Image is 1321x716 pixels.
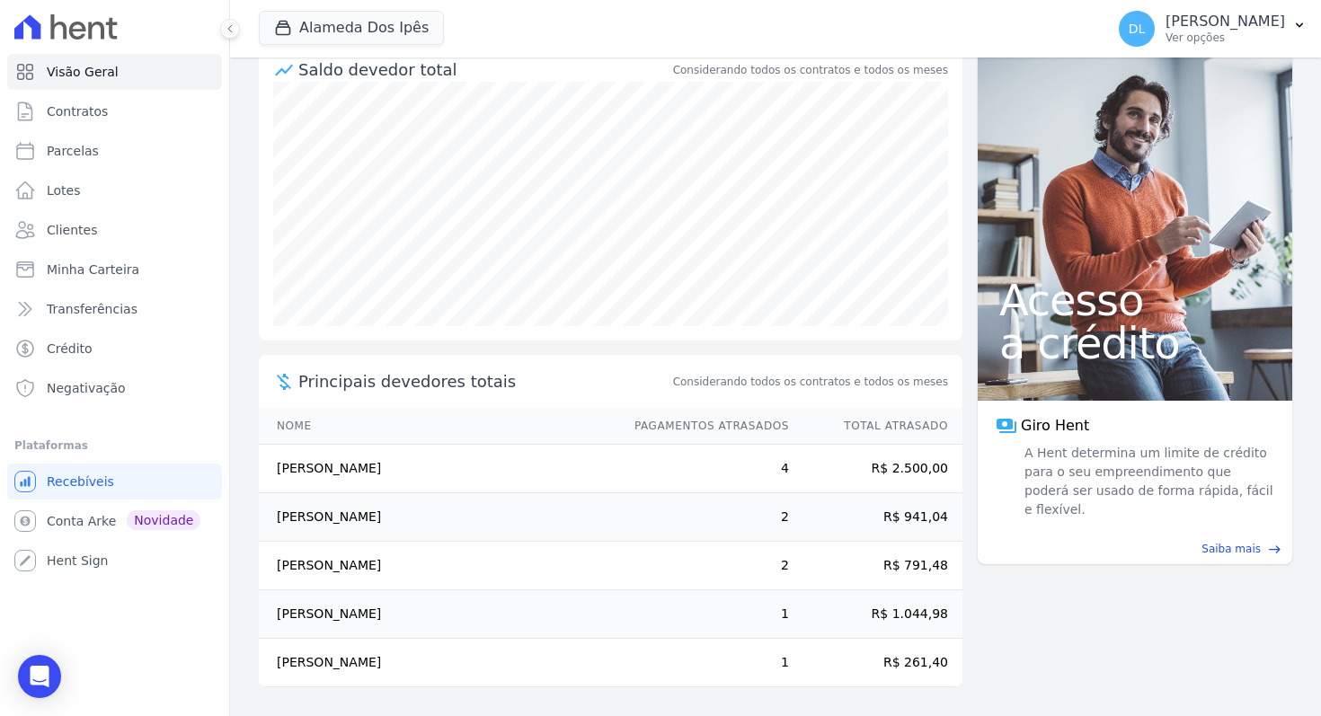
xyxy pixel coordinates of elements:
button: DL [PERSON_NAME] Ver opções [1104,4,1321,54]
span: a crédito [999,322,1271,365]
td: [PERSON_NAME] [259,493,617,542]
span: Principais devedores totais [298,369,669,393]
a: Visão Geral [7,54,222,90]
a: Negativação [7,370,222,406]
a: Clientes [7,212,222,248]
a: Contratos [7,93,222,129]
td: 2 [617,493,790,542]
td: 1 [617,590,790,639]
td: [PERSON_NAME] [259,445,617,493]
div: Open Intercom Messenger [18,655,61,698]
th: Pagamentos Atrasados [617,408,790,445]
td: R$ 261,40 [790,639,962,687]
td: R$ 2.500,00 [790,445,962,493]
a: Parcelas [7,133,222,169]
p: [PERSON_NAME] [1166,13,1285,31]
span: Contratos [47,102,108,120]
span: Lotes [47,181,81,199]
td: 2 [617,542,790,590]
span: Acesso [999,278,1271,322]
span: Visão Geral [47,63,119,81]
td: R$ 791,48 [790,542,962,590]
span: Parcelas [47,142,99,160]
span: Clientes [47,221,97,239]
span: Recebíveis [47,473,114,491]
span: A Hent determina um limite de crédito para o seu empreendimento que poderá ser usado de forma ráp... [1021,444,1274,519]
td: [PERSON_NAME] [259,590,617,639]
td: 4 [617,445,790,493]
div: Saldo devedor total [298,57,669,82]
a: Lotes [7,172,222,208]
td: [PERSON_NAME] [259,542,617,590]
a: Hent Sign [7,543,222,579]
a: Minha Carteira [7,252,222,287]
span: DL [1129,22,1146,35]
th: Total Atrasado [790,408,962,445]
span: Saiba mais [1201,541,1261,557]
button: Alameda Dos Ipês [259,11,444,45]
div: Considerando todos os contratos e todos os meses [673,62,948,78]
span: Novidade [127,510,200,530]
span: Giro Hent [1021,415,1089,437]
span: Transferências [47,300,137,318]
td: [PERSON_NAME] [259,639,617,687]
span: Negativação [47,379,126,397]
div: Plataformas [14,435,215,456]
td: 1 [617,639,790,687]
span: Considerando todos os contratos e todos os meses [673,374,948,390]
a: Transferências [7,291,222,327]
th: Nome [259,408,617,445]
td: R$ 1.044,98 [790,590,962,639]
span: Crédito [47,340,93,358]
a: Recebíveis [7,464,222,499]
a: Conta Arke Novidade [7,503,222,539]
span: Minha Carteira [47,261,139,278]
a: Saiba mais east [989,541,1281,557]
a: Crédito [7,331,222,367]
span: east [1268,543,1281,556]
p: Ver opções [1166,31,1285,45]
span: Conta Arke [47,512,116,530]
td: R$ 941,04 [790,493,962,542]
span: Hent Sign [47,552,109,570]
